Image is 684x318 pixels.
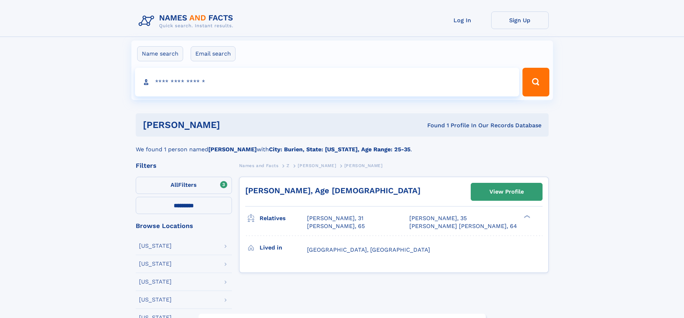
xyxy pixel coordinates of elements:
label: Name search [137,46,183,61]
a: [PERSON_NAME], 65 [307,222,365,230]
a: [PERSON_NAME] [298,161,336,170]
span: All [171,181,178,188]
span: [PERSON_NAME] [298,163,336,168]
a: [PERSON_NAME] [PERSON_NAME], 64 [409,222,517,230]
a: View Profile [471,183,542,200]
div: Filters [136,162,232,169]
b: [PERSON_NAME] [208,146,257,153]
a: [PERSON_NAME], 31 [307,214,363,222]
div: [US_STATE] [139,261,172,267]
span: [GEOGRAPHIC_DATA], [GEOGRAPHIC_DATA] [307,246,430,253]
h3: Lived in [260,242,307,254]
a: Sign Up [491,11,549,29]
div: [US_STATE] [139,297,172,303]
div: We found 1 person named with . [136,137,549,154]
div: Found 1 Profile In Our Records Database [324,122,541,129]
h1: [PERSON_NAME] [143,120,324,129]
span: Z [287,163,290,168]
label: Email search [191,46,236,61]
a: [PERSON_NAME], 35 [409,214,467,222]
label: Filters [136,177,232,194]
div: View Profile [489,184,524,200]
a: Names and Facts [239,161,279,170]
span: [PERSON_NAME] [344,163,383,168]
b: City: Burien, State: [US_STATE], Age Range: 25-35 [269,146,410,153]
img: Logo Names and Facts [136,11,239,31]
a: Z [287,161,290,170]
div: ❯ [522,214,531,219]
h3: Relatives [260,212,307,224]
div: Browse Locations [136,223,232,229]
div: [US_STATE] [139,243,172,249]
input: search input [135,68,520,96]
a: [PERSON_NAME], Age [DEMOGRAPHIC_DATA] [245,186,420,195]
button: Search Button [522,68,549,96]
a: Log In [434,11,491,29]
div: [US_STATE] [139,279,172,285]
